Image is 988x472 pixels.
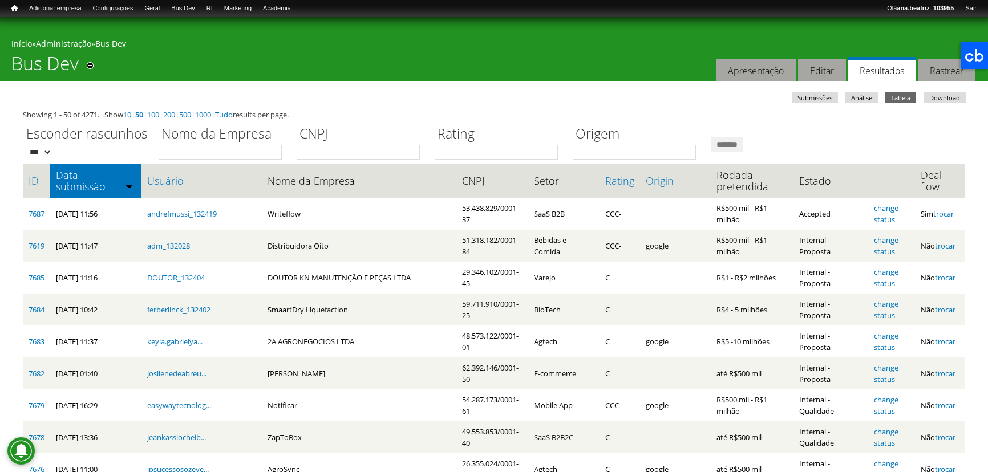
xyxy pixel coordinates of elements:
[262,164,456,198] th: Nome da Empresa
[918,59,975,82] a: Rastrear
[600,421,640,453] td: C
[29,368,44,379] a: 7682
[874,363,898,384] a: change status
[528,294,600,325] td: BioTech
[456,421,528,453] td: 49.553.853/0001-40
[29,336,44,347] a: 7683
[711,421,793,453] td: até R$500 mil
[711,357,793,389] td: até R$500 mil
[435,124,565,145] label: Rating
[845,92,878,103] a: Análise
[6,3,23,14] a: Início
[147,175,256,186] a: Usuário
[711,325,793,357] td: R$5 -10 milhões
[874,235,898,257] a: change status
[711,262,793,294] td: R$1 - R$2 milhões
[573,124,703,145] label: Origem
[456,325,528,357] td: 48.573.122/0001-01
[23,109,965,120] div: Showing 1 - 50 of 4271. Show | | | | | | results per page.
[456,198,528,230] td: 53.438.829/0001-37
[915,164,965,198] th: Deal flow
[600,294,640,325] td: C
[933,209,954,219] a: trocar
[262,325,456,357] td: 2A AGRONEGOCIOS LTDA
[798,59,846,82] a: Editar
[711,230,793,262] td: R$500 mil - R$1 milhão
[915,357,965,389] td: Não
[600,325,640,357] td: C
[874,203,898,225] a: change status
[218,3,257,14] a: Marketing
[159,124,289,145] label: Nome da Empresa
[147,209,217,219] a: andrefmussi_132419
[935,304,955,315] a: trocar
[915,389,965,421] td: Não
[793,198,868,230] td: Accepted
[711,294,793,325] td: R$4 - 5 milhões
[959,3,982,14] a: Sair
[11,4,18,12] span: Início
[147,336,203,347] a: keyla.gabrielya...
[163,109,175,120] a: 200
[147,241,190,251] a: adm_132028
[793,262,868,294] td: Internal - Proposta
[11,38,32,49] a: Início
[456,294,528,325] td: 59.711.910/0001-25
[935,400,955,410] a: trocar
[147,400,211,410] a: easywaytecnolog...
[29,272,44,283] a: 7685
[885,92,916,103] a: Tabela
[29,304,44,315] a: 7684
[262,389,456,421] td: Notificar
[23,124,151,145] label: Esconder rascunhos
[257,3,297,14] a: Academia
[881,3,959,14] a: Oláana.beatriz_103955
[262,357,456,389] td: [PERSON_NAME]
[528,164,600,198] th: Setor
[135,109,143,120] a: 50
[600,389,640,421] td: CCC
[716,59,796,82] a: Apresentação
[874,299,898,320] a: change status
[874,267,898,288] a: change status
[456,230,528,262] td: 51.318.182/0001-84
[793,389,868,421] td: Internal - Qualidade
[915,421,965,453] td: Não
[195,109,211,120] a: 1000
[50,389,141,421] td: [DATE] 16:29
[29,241,44,251] a: 7619
[915,262,965,294] td: Não
[36,38,91,49] a: Administração
[262,294,456,325] td: SmaartDry Liquefaction
[29,209,44,219] a: 7687
[147,368,206,379] a: josilenedeabreu...
[139,3,165,14] a: Geral
[935,368,955,379] a: trocar
[262,421,456,453] td: ZapToBox
[11,52,79,81] h1: Bus Dev
[29,400,44,410] a: 7679
[528,230,600,262] td: Bebidas e Comida
[179,109,191,120] a: 500
[87,3,139,14] a: Configurações
[147,272,205,283] a: DOUTOR_132404
[915,325,965,357] td: Não
[95,38,126,49] a: Bus Dev
[848,57,916,82] a: Resultados
[874,331,898,352] a: change status
[165,3,201,14] a: Bus Dev
[147,109,159,120] a: 100
[50,262,141,294] td: [DATE] 11:16
[262,230,456,262] td: Distribuidora Oito
[924,92,966,103] a: Download
[600,357,640,389] td: C
[528,389,600,421] td: Mobile App
[874,426,898,448] a: change status
[50,198,141,230] td: [DATE] 11:56
[711,389,793,421] td: R$500 mil - R$1 milhão
[646,175,705,186] a: Origin
[528,421,600,453] td: SaaS B2B2C
[528,198,600,230] td: SaaS B2B
[793,294,868,325] td: Internal - Proposta
[147,304,210,315] a: ferberlinck_132402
